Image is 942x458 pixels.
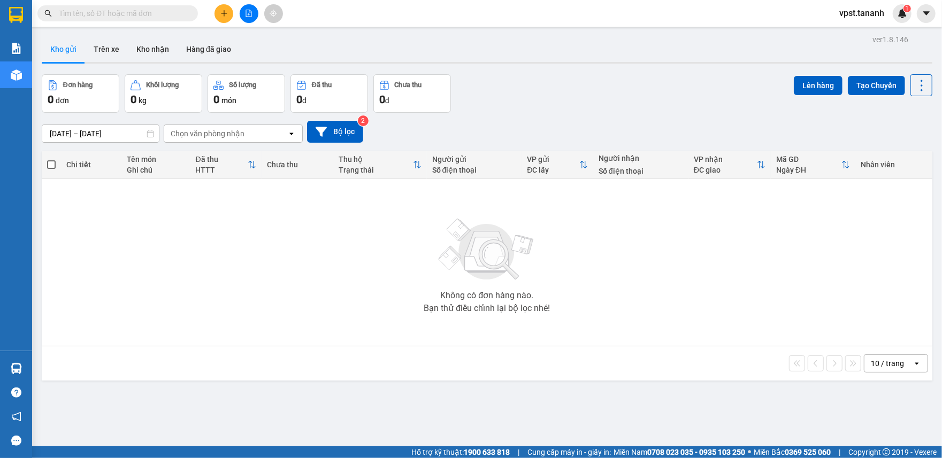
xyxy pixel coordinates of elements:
[85,36,128,62] button: Trên xe
[11,363,22,374] img: warehouse-icon
[440,291,533,300] div: Không có đơn hàng nào.
[127,166,185,174] div: Ghi chú
[287,129,296,138] svg: open
[794,76,843,95] button: Lên hàng
[290,74,368,113] button: Đã thu0đ
[127,155,185,164] div: Tên món
[411,446,510,458] span: Hỗ trợ kỹ thuật:
[379,93,385,106] span: 0
[312,81,332,89] div: Đã thu
[42,125,159,142] input: Select a date range.
[139,96,147,105] span: kg
[373,74,451,113] button: Chưa thu0đ
[395,81,422,89] div: Chưa thu
[48,93,53,106] span: 0
[785,448,831,456] strong: 0369 525 060
[270,10,277,17] span: aim
[42,74,119,113] button: Đơn hàng0đơn
[213,93,219,106] span: 0
[694,166,757,174] div: ĐC giao
[527,166,579,174] div: ĐC lấy
[913,359,921,368] svg: open
[56,96,69,105] span: đơn
[694,155,757,164] div: VP nhận
[776,155,841,164] div: Mã GD
[220,10,228,17] span: plus
[917,4,936,23] button: caret-down
[839,446,840,458] span: |
[128,36,178,62] button: Kho nhận
[267,160,328,169] div: Chưa thu
[883,448,890,456] span: copyright
[522,151,593,179] th: Toggle SortBy
[42,36,85,62] button: Kho gửi
[776,166,841,174] div: Ngày ĐH
[307,121,363,143] button: Bộ lọc
[264,4,283,23] button: aim
[215,4,233,23] button: plus
[196,166,248,174] div: HTTT
[11,412,21,422] span: notification
[599,154,683,162] div: Người nhận
[171,128,244,139] div: Chọn văn phòng nhận
[831,6,893,20] span: vpst.tananh
[872,34,908,45] div: ver 1.8.146
[614,446,745,458] span: Miền Nam
[146,81,179,89] div: Khối lượng
[424,304,550,313] div: Bạn thử điều chỉnh lại bộ lọc nhé!
[190,151,262,179] th: Toggle SortBy
[44,10,52,17] span: search
[518,446,519,458] span: |
[599,167,683,175] div: Số điện thoại
[245,10,252,17] span: file-add
[302,96,307,105] span: đ
[296,93,302,106] span: 0
[63,81,93,89] div: Đơn hàng
[433,212,540,287] img: svg+xml;base64,PHN2ZyBjbGFzcz0ibGlzdC1wbHVnX19zdmciIHhtbG5zPSJodHRwOi8vd3d3LnczLm9yZy8yMDAwL3N2Zy...
[848,76,905,95] button: Tạo Chuyến
[385,96,389,105] span: đ
[11,69,22,81] img: warehouse-icon
[922,9,931,18] span: caret-down
[208,74,285,113] button: Số lượng0món
[905,5,909,12] span: 1
[11,436,21,446] span: message
[871,358,904,369] div: 10 / trang
[527,446,611,458] span: Cung cấp máy in - giấy in:
[861,160,927,169] div: Nhân viên
[748,450,751,454] span: ⚪️
[898,9,907,18] img: icon-new-feature
[339,155,413,164] div: Thu hộ
[59,7,185,19] input: Tìm tên, số ĐT hoặc mã đơn
[240,4,258,23] button: file-add
[464,448,510,456] strong: 1900 633 818
[527,155,579,164] div: VP gửi
[131,93,136,106] span: 0
[903,5,911,12] sup: 1
[11,43,22,54] img: solution-icon
[688,151,771,179] th: Toggle SortBy
[11,387,21,398] span: question-circle
[771,151,855,179] th: Toggle SortBy
[221,96,236,105] span: món
[196,155,248,164] div: Đã thu
[9,7,23,23] img: logo-vxr
[178,36,240,62] button: Hàng đã giao
[125,74,202,113] button: Khối lượng0kg
[358,115,369,126] sup: 2
[432,155,517,164] div: Người gửi
[229,81,256,89] div: Số lượng
[66,160,116,169] div: Chi tiết
[432,166,517,174] div: Số điện thoại
[754,446,831,458] span: Miền Bắc
[339,166,413,174] div: Trạng thái
[647,448,745,456] strong: 0708 023 035 - 0935 103 250
[333,151,427,179] th: Toggle SortBy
